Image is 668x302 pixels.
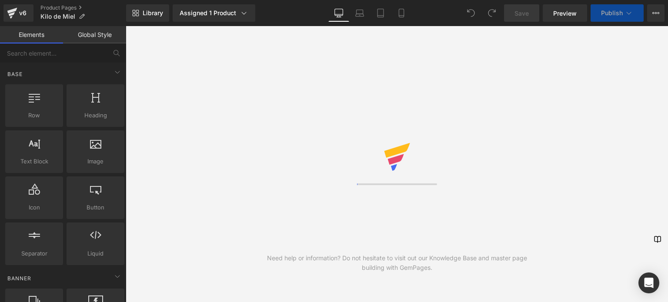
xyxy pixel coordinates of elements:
a: Preview [543,4,587,22]
span: Separator [8,249,60,258]
button: Publish [591,4,644,22]
button: More [647,4,665,22]
a: Product Pages [40,4,126,11]
a: New Library [126,4,169,22]
span: Icon [8,203,60,212]
span: Kilo de Miel [40,13,75,20]
a: Desktop [328,4,349,22]
a: Tablet [370,4,391,22]
span: Liquid [69,249,122,258]
div: v6 [17,7,28,19]
span: Library [143,9,163,17]
span: Image [69,157,122,166]
span: Banner [7,274,32,282]
a: Laptop [349,4,370,22]
span: Row [8,111,60,120]
a: Mobile [391,4,412,22]
span: Button [69,203,122,212]
div: Open Intercom Messenger [638,272,659,293]
div: Need help or information? Do not hesitate to visit out our Knowledge Base and master page buildin... [261,253,533,272]
span: Heading [69,111,122,120]
span: Publish [601,10,623,17]
button: Redo [483,4,501,22]
span: Base [7,70,23,78]
a: Global Style [63,26,126,43]
span: Text Block [8,157,60,166]
span: Preview [553,9,577,18]
a: v6 [3,4,33,22]
span: Save [514,9,529,18]
button: Undo [462,4,480,22]
div: Assigned 1 Product [180,9,248,17]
